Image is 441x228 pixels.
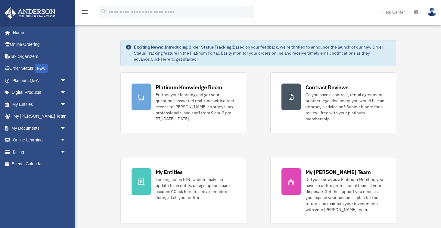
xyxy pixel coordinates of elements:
[60,98,72,111] span: arrow_drop_down
[4,62,75,75] a: Order StatusNEW
[134,44,233,50] strong: Exciting News: Introducing Order Status Tracking!
[60,110,72,123] span: arrow_drop_down
[35,64,48,73] div: NEW
[101,8,107,15] i: search
[60,122,72,135] span: arrow_drop_down
[270,157,396,224] a: My [PERSON_NAME] Team Did you know, as a Platinum Member, you have an entire professional team at...
[156,168,183,176] div: My Entities
[81,8,89,16] i: menu
[427,8,436,16] img: User Pic
[60,146,72,158] span: arrow_drop_down
[120,157,246,224] a: My Entities Looking for an EIN, want to make an update to an entity, or sign up for a bank accoun...
[4,74,75,87] a: Platinum Q&Aarrow_drop_down
[270,72,396,133] a: Contract Reviews Do you have a contract, rental agreement, or other legal document you would like...
[4,98,75,110] a: My Entitiesarrow_drop_down
[4,146,75,158] a: Billingarrow_drop_down
[4,110,75,122] a: My [PERSON_NAME] Teamarrow_drop_down
[60,87,72,99] span: arrow_drop_down
[306,168,371,176] div: My [PERSON_NAME] Team
[306,176,385,213] div: Did you know, as a Platinum Member, you have an entire professional team at your disposal? Get th...
[4,50,75,62] a: Tax Organizers
[156,84,222,91] div: Platinum Knowledge Room
[306,84,349,91] div: Contract Reviews
[120,72,246,133] a: Platinum Knowledge Room Further your learning and get your questions answered real-time with dire...
[81,11,89,16] a: menu
[4,122,75,134] a: My Documentsarrow_drop_down
[151,56,198,62] a: Click Here to get started!
[4,87,75,99] a: Digital Productsarrow_drop_down
[3,7,57,19] img: Anderson Advisors Platinum Portal
[156,92,235,122] div: Further your learning and get your questions answered real-time with direct access to [PERSON_NAM...
[134,44,391,62] div: Based on your feedback, we're thrilled to announce the launch of our new Order Status Tracking fe...
[60,134,72,147] span: arrow_drop_down
[4,39,75,51] a: Online Ordering
[60,74,72,87] span: arrow_drop_down
[4,27,72,39] a: Home
[156,176,235,201] div: Looking for an EIN, want to make an update to an entity, or sign up for a bank account? Click her...
[4,134,75,146] a: Online Learningarrow_drop_down
[306,92,385,122] div: Do you have a contract, rental agreement, or other legal document you would like an attorney's ad...
[4,158,75,170] a: Events Calendar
